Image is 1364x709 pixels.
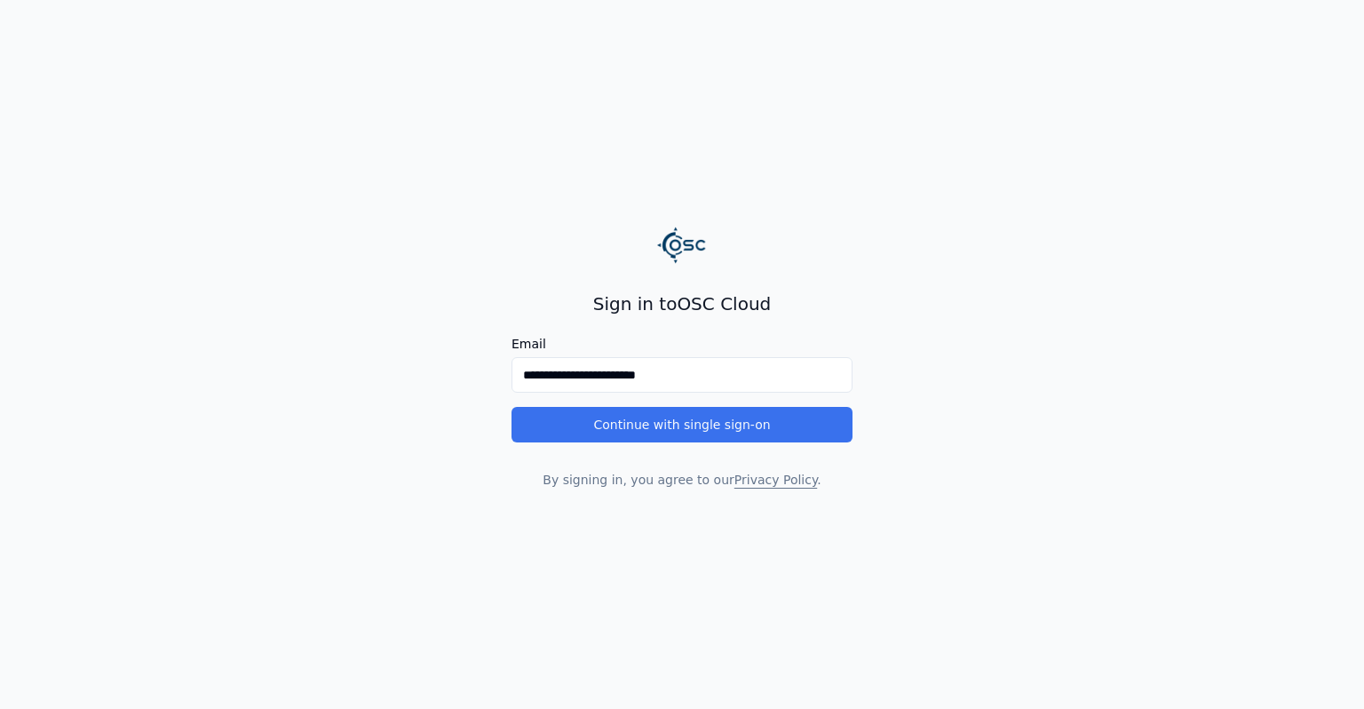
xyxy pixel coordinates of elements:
[511,407,852,442] button: Continue with single sign-on
[657,220,707,270] img: Logo
[734,473,817,487] a: Privacy Policy
[511,338,852,350] label: Email
[511,291,852,316] h2: Sign in to OSC Cloud
[511,471,852,489] p: By signing in, you agree to our .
